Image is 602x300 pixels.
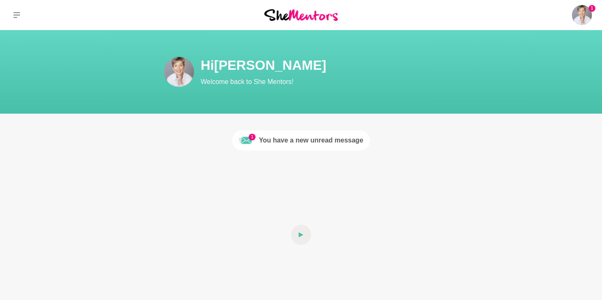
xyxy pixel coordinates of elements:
h1: Hi [PERSON_NAME] [201,57,502,74]
img: Anita Balogh [164,57,194,87]
img: She Mentors Logo [264,9,338,20]
img: Unread message [239,134,252,147]
img: Anita Balogh [572,5,592,25]
span: 1 [589,5,595,12]
span: 1 [249,134,255,140]
p: Welcome back to She Mentors! [201,77,502,87]
a: 1Unread messageYou have a new unread message [232,130,370,150]
div: You have a new unread message [259,135,363,145]
a: Anita Balogh1 [572,5,592,25]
